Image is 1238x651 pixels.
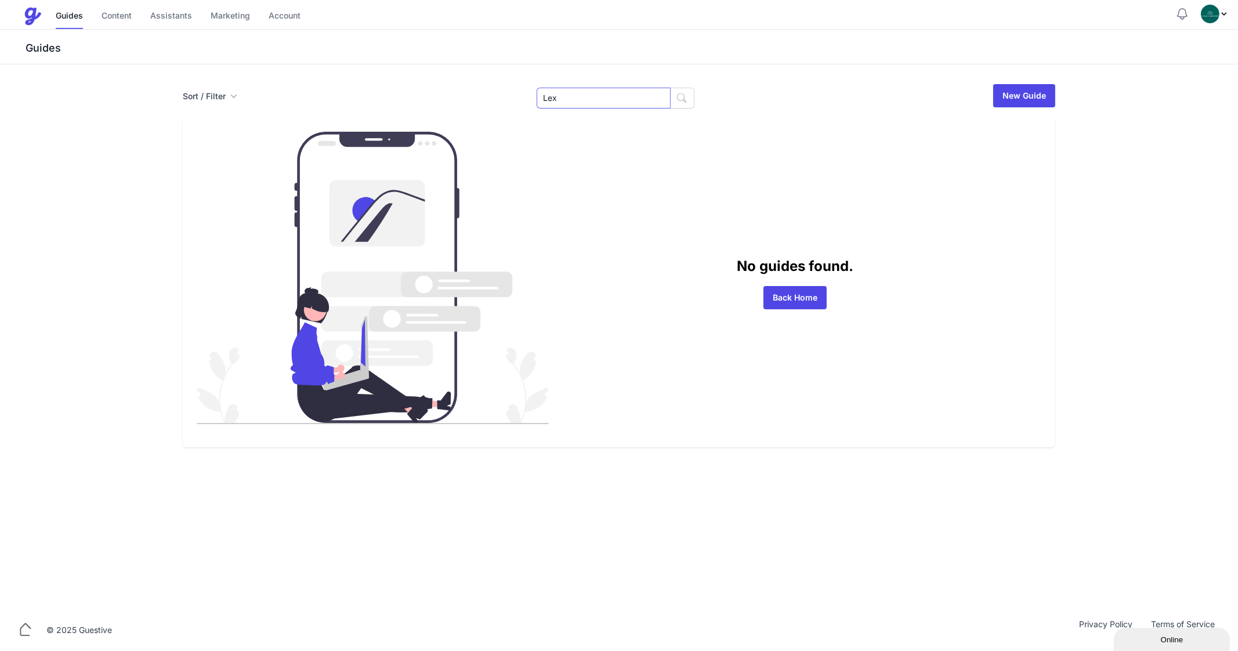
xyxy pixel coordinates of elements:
[269,4,301,29] a: Account
[150,4,192,29] a: Assistants
[1201,5,1219,23] img: oovs19i4we9w73xo0bfpgswpi0cd
[23,41,1238,55] h3: Guides
[1201,5,1229,23] div: Profile Menu
[993,84,1055,107] a: New Guide
[46,624,112,636] div: © 2025 Guestive
[23,7,42,26] img: Guestive Guides
[1070,619,1142,642] a: Privacy Policy
[197,132,549,424] img: guides_empty-d86bb564b29550a31688b3f861ba8bd6c8a7e1b83f23caef24972e3052780355.svg
[549,256,1041,277] p: No guides found.
[537,88,671,108] input: Search Guides
[102,4,132,29] a: Content
[56,4,83,29] a: Guides
[183,91,237,102] button: Sort / Filter
[1114,625,1232,651] iframe: chat widget
[1142,619,1224,642] a: Terms of Service
[763,286,827,309] a: Back Home
[211,4,250,29] a: Marketing
[1175,7,1189,21] button: Notifications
